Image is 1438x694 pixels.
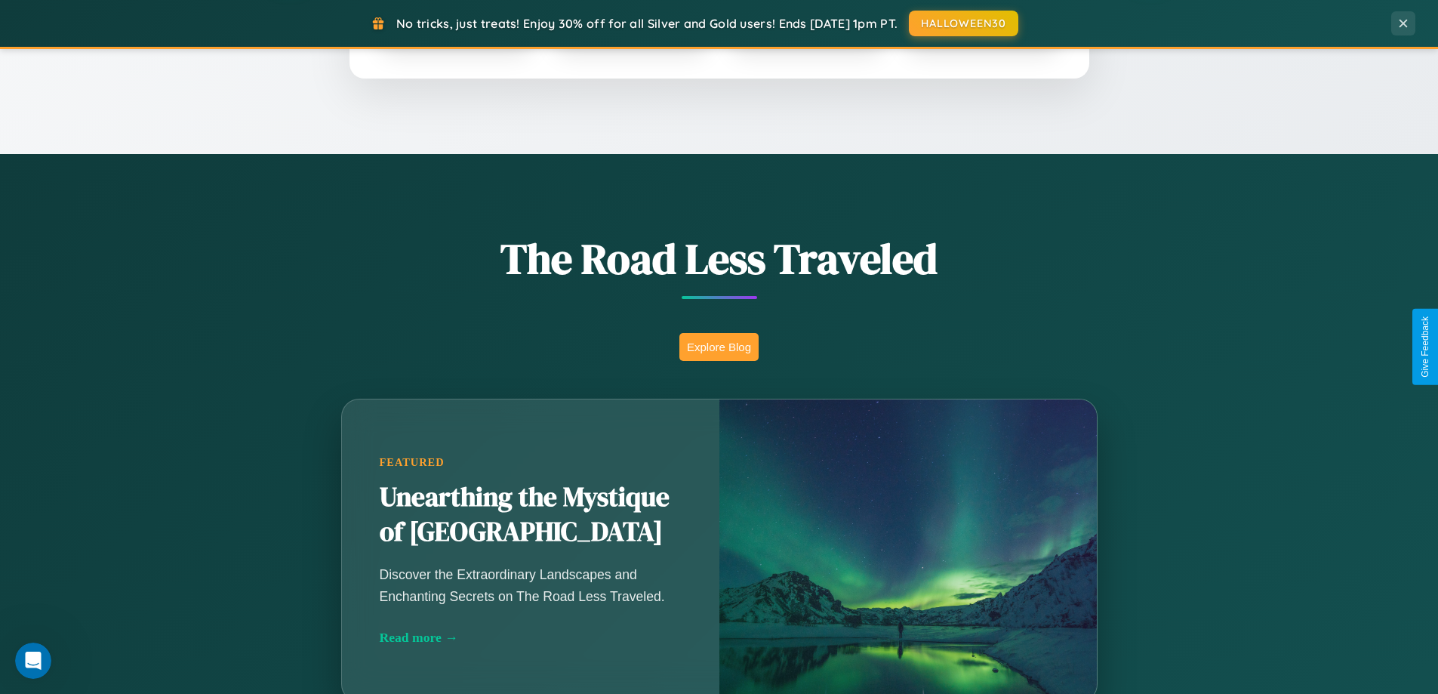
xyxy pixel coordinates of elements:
h1: The Road Less Traveled [266,230,1172,288]
button: Explore Blog [679,333,759,361]
div: Give Feedback [1420,316,1430,378]
h2: Unearthing the Mystique of [GEOGRAPHIC_DATA] [380,480,682,550]
p: Discover the Extraordinary Landscapes and Enchanting Secrets on The Road Less Traveled. [380,564,682,606]
button: HALLOWEEN30 [909,11,1018,36]
div: Read more → [380,630,682,646]
span: No tricks, just treats! Enjoy 30% off for all Silver and Gold users! Ends [DATE] 1pm PT. [396,16,898,31]
iframe: Intercom live chat [15,643,51,679]
div: Featured [380,456,682,469]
